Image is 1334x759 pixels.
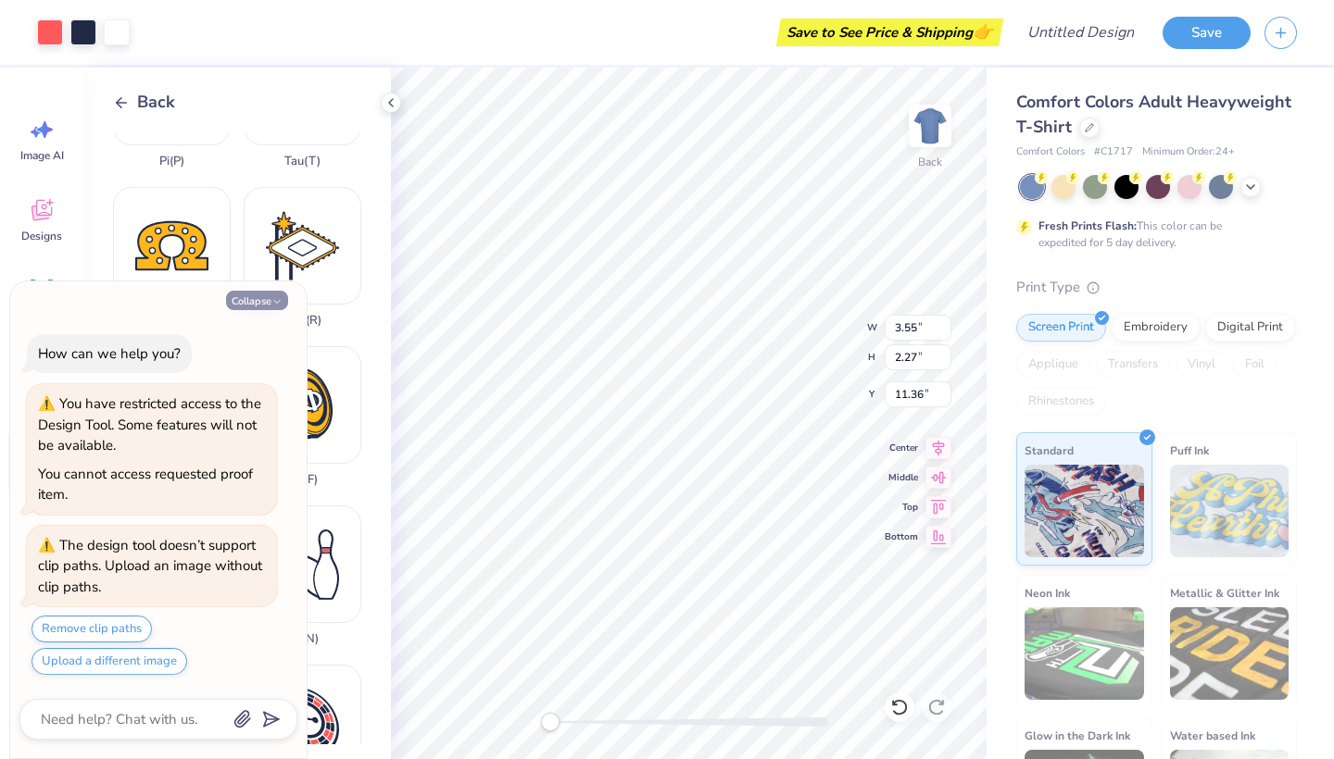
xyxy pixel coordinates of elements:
[1016,351,1090,379] div: Applique
[1025,583,1070,603] span: Neon Ink
[1016,277,1297,298] div: Print Type
[38,344,181,363] div: How can we help you?
[1025,441,1074,460] span: Standard
[1233,351,1277,379] div: Foil
[31,616,152,642] button: Remove clip paths
[541,713,560,731] div: Accessibility label
[1170,607,1290,700] img: Metallic & Glitter Ink
[1176,351,1227,379] div: Vinyl
[31,648,187,675] button: Upload a different image
[1038,218,1266,251] div: This color can be expedited for 5 day delivery.
[284,155,321,168] div: Tau ( T )
[1170,726,1255,745] span: Water based Ink
[159,155,184,168] div: Pi ( P )
[1025,465,1144,557] img: Standard
[1170,583,1279,603] span: Metallic & Glitter Ink
[38,465,253,504] div: You cannot access requested proof item.
[912,107,949,144] img: Back
[1025,607,1144,700] img: Neon Ink
[1016,91,1291,138] span: Comfort Colors Adult Heavyweight T-Shirt
[20,148,64,163] span: Image AI
[1038,218,1137,233] strong: Fresh Prints Flash:
[781,19,999,46] div: Save to See Price & Shipping
[1112,314,1200,342] div: Embroidery
[973,20,993,43] span: 👉
[1094,144,1133,160] span: # C1717
[21,229,62,243] span: Designs
[1170,441,1209,460] span: Puff Ink
[1025,726,1130,745] span: Glow in the Dark Ink
[137,90,175,115] span: Back
[1013,14,1149,51] input: Untitled Design
[1163,17,1251,49] button: Save
[1205,314,1295,342] div: Digital Print
[38,394,261,454] div: You have restricted access to the Design Tool. Some features will not be available.
[38,536,262,596] div: The design tool doesn’t support clip paths. Upload an image without clip paths.
[1096,351,1170,379] div: Transfers
[1016,314,1106,342] div: Screen Print
[1142,144,1235,160] span: Minimum Order: 24 +
[1016,144,1085,160] span: Comfort Colors
[885,470,918,485] span: Middle
[885,529,918,544] span: Bottom
[885,441,918,455] span: Center
[226,291,288,310] button: Collapse
[1016,388,1106,416] div: Rhinestones
[1170,465,1290,557] img: Puff Ink
[918,154,942,170] div: Back
[885,500,918,515] span: Top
